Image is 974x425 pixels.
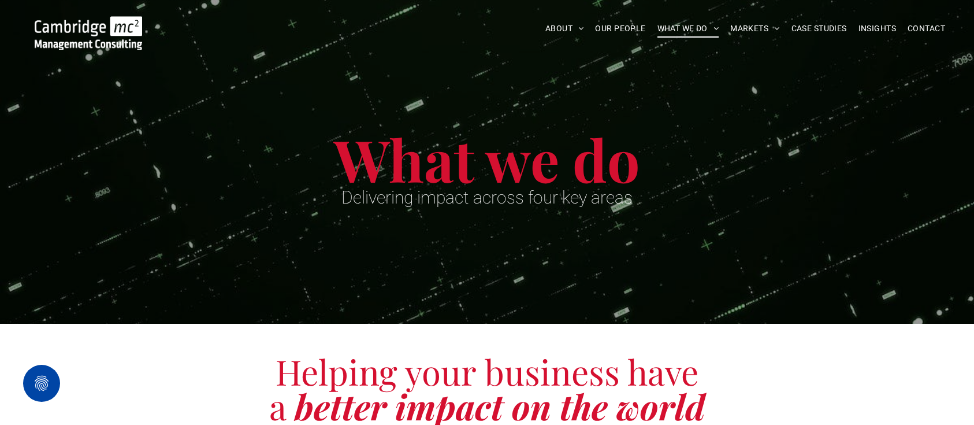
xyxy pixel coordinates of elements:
span: Delivering impact across four key areas [341,187,633,208]
a: MARKETS [724,20,785,38]
a: OUR PEOPLE [589,20,651,38]
a: CASE STUDIES [786,20,853,38]
span: What we do [334,120,640,197]
a: CONTACT [902,20,951,38]
a: Your Business Transformed | Cambridge Management Consulting [35,18,142,30]
img: Go to Homepage [35,16,142,50]
a: WHAT WE DO [652,20,725,38]
a: INSIGHTS [853,20,902,38]
a: ABOUT [540,20,590,38]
